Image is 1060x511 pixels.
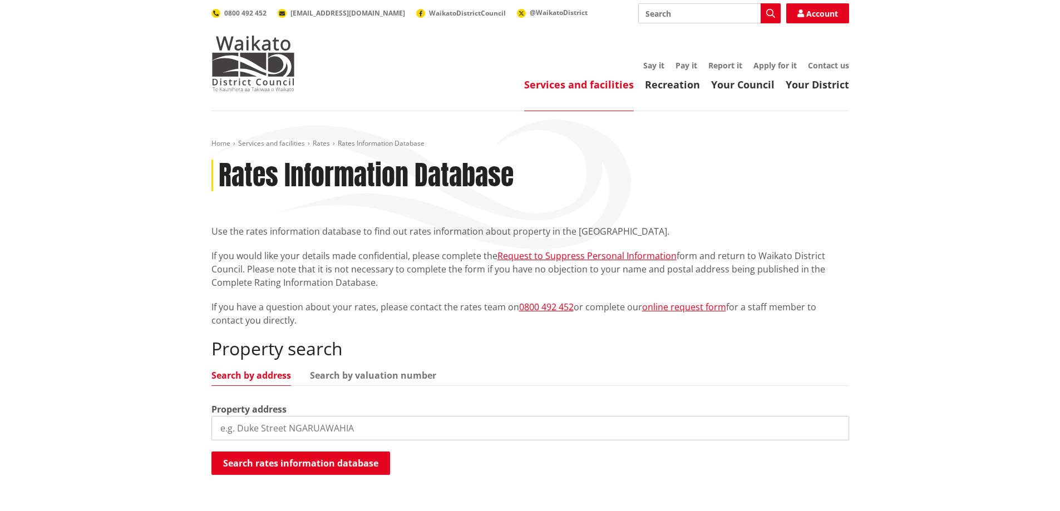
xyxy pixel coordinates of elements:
a: Apply for it [753,60,797,71]
nav: breadcrumb [211,139,849,148]
a: Report it [708,60,742,71]
a: online request form [642,301,726,313]
span: @WaikatoDistrict [530,8,588,17]
a: 0800 492 452 [519,301,574,313]
label: Property address [211,403,287,416]
a: Recreation [645,78,700,91]
h2: Property search [211,338,849,359]
p: If you have a question about your rates, please contact the rates team on or complete our for a s... [211,300,849,327]
a: @WaikatoDistrict [517,8,588,17]
a: Your District [786,78,849,91]
button: Search rates information database [211,452,390,475]
a: Services and facilities [524,78,634,91]
input: e.g. Duke Street NGARUAWAHIA [211,416,849,440]
p: Use the rates information database to find out rates information about property in the [GEOGRAPHI... [211,225,849,238]
input: Search input [638,3,781,23]
a: Rates [313,138,330,148]
p: If you would like your details made confidential, please complete the form and return to Waikato ... [211,249,849,289]
a: Your Council [711,78,775,91]
span: WaikatoDistrictCouncil [429,8,506,18]
span: 0800 492 452 [224,8,267,18]
img: Waikato District Council - Te Kaunihera aa Takiwaa o Waikato [211,36,295,91]
a: Request to Suppress Personal Information [497,250,677,262]
a: Search by valuation number [310,371,436,380]
span: Rates Information Database [338,138,425,148]
a: Contact us [808,60,849,71]
a: Search by address [211,371,291,380]
a: Pay it [676,60,697,71]
span: [EMAIL_ADDRESS][DOMAIN_NAME] [290,8,405,18]
a: Account [786,3,849,23]
a: Services and facilities [238,138,305,148]
a: 0800 492 452 [211,8,267,18]
a: [EMAIL_ADDRESS][DOMAIN_NAME] [278,8,405,18]
h1: Rates Information Database [219,160,514,192]
a: WaikatoDistrictCouncil [416,8,506,18]
a: Say it [643,60,664,71]
a: Home [211,138,230,148]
